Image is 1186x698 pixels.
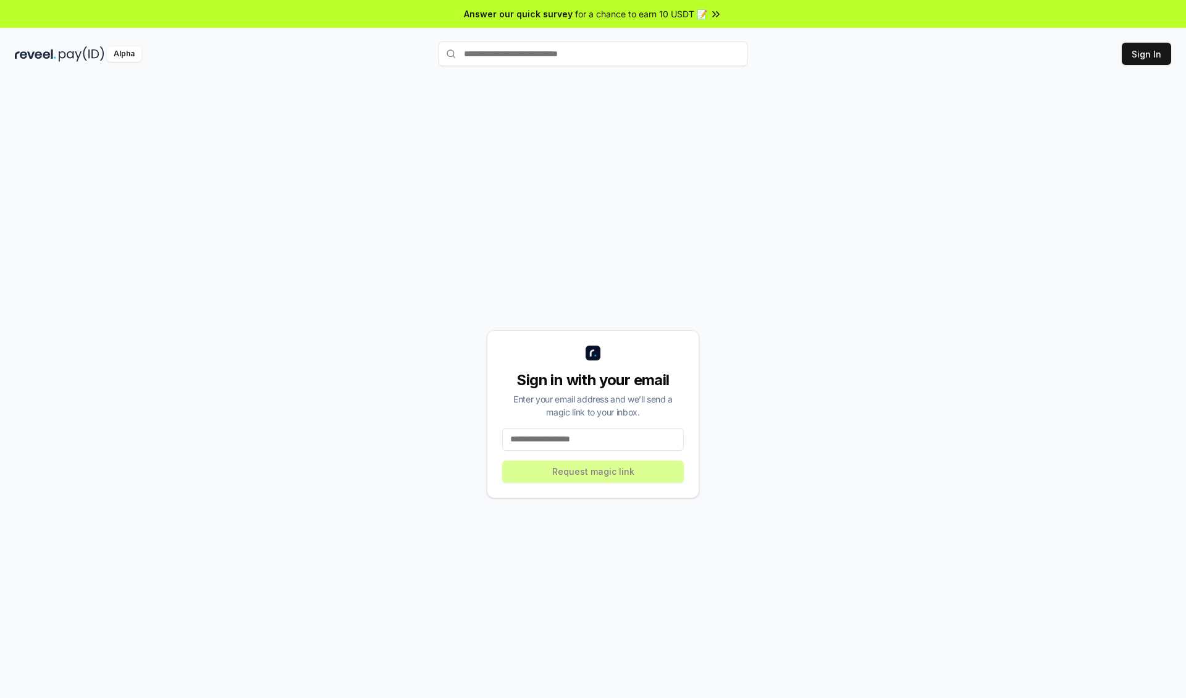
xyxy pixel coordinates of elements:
span: for a chance to earn 10 USDT 📝 [575,7,707,20]
div: Sign in with your email [502,370,684,390]
button: Sign In [1122,43,1171,65]
span: Answer our quick survey [464,7,573,20]
div: Enter your email address and we’ll send a magic link to your inbox. [502,393,684,419]
img: logo_small [586,346,600,360]
img: pay_id [59,46,104,62]
div: Alpha [107,46,141,62]
img: reveel_dark [15,46,56,62]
